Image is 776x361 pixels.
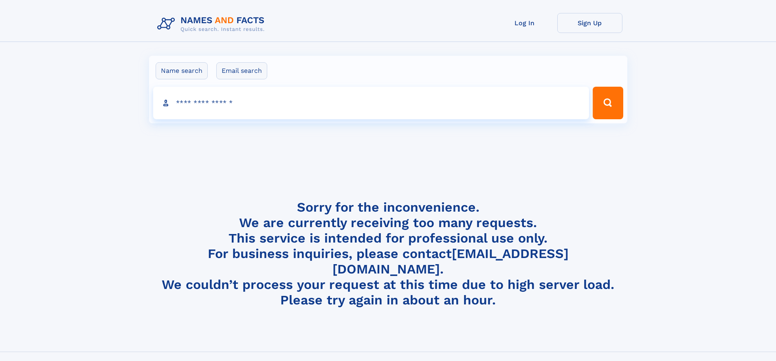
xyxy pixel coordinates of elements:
[156,62,208,79] label: Name search
[216,62,267,79] label: Email search
[154,199,622,308] h4: Sorry for the inconvenience. We are currently receiving too many requests. This service is intend...
[593,87,623,119] button: Search Button
[492,13,557,33] a: Log In
[557,13,622,33] a: Sign Up
[154,13,271,35] img: Logo Names and Facts
[153,87,589,119] input: search input
[332,246,569,277] a: [EMAIL_ADDRESS][DOMAIN_NAME]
